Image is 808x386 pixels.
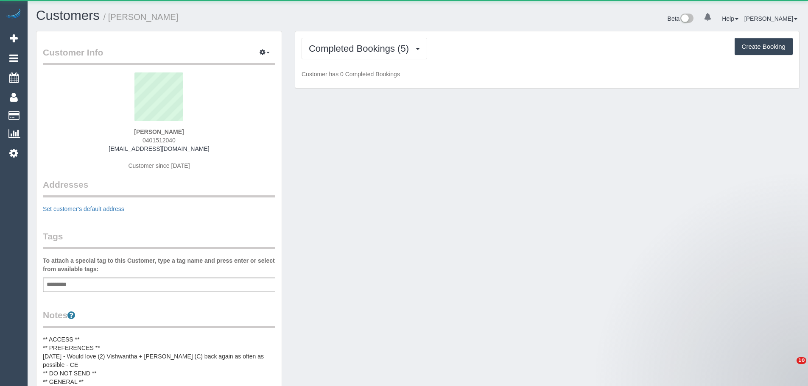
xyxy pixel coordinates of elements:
[103,12,179,22] small: / [PERSON_NAME]
[43,46,275,65] legend: Customer Info
[43,230,275,249] legend: Tags
[43,309,275,328] legend: Notes
[735,38,793,56] button: Create Booking
[302,38,427,59] button: Completed Bookings (5)
[128,162,190,169] span: Customer since [DATE]
[679,14,693,25] img: New interface
[43,256,275,273] label: To attach a special tag to this Customer, type a tag name and press enter or select from availabl...
[109,145,209,152] a: [EMAIL_ADDRESS][DOMAIN_NAME]
[722,15,738,22] a: Help
[43,205,124,212] a: Set customer's default address
[744,15,797,22] a: [PERSON_NAME]
[134,128,184,135] strong: [PERSON_NAME]
[779,357,800,378] iframe: Intercom live chat
[668,15,694,22] a: Beta
[5,8,22,20] img: Automaid Logo
[36,8,100,23] a: Customers
[302,70,793,78] p: Customer has 0 Completed Bookings
[143,137,176,144] span: 0401512040
[309,43,413,54] span: Completed Bookings (5)
[797,357,806,364] span: 10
